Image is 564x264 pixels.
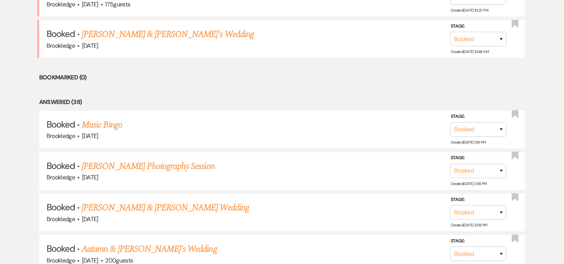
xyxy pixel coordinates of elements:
label: Stage: [450,195,506,204]
span: [DATE] [82,173,98,181]
span: Booked [47,119,75,130]
li: Bookmarked (0) [39,73,525,82]
label: Stage: [450,22,506,31]
li: Answered (38) [39,97,525,107]
span: Brookledge [47,132,75,140]
a: [PERSON_NAME] Photography Session [82,160,214,173]
span: Booked [47,243,75,254]
label: Stage: [450,154,506,162]
span: 175 guests [105,0,130,8]
span: Booked [47,28,75,40]
span: Booked [47,201,75,213]
a: Autumn & [PERSON_NAME]'s Wedding [82,242,217,256]
span: [DATE] [82,0,98,8]
span: Created: [DATE] 1:56 PM [450,140,485,145]
span: Brookledge [47,173,75,181]
span: [DATE] [82,42,98,50]
label: Stage: [450,113,506,121]
a: [PERSON_NAME] & [PERSON_NAME]'s Wedding [82,28,254,41]
span: Brookledge [47,215,75,223]
a: Music Bingo [82,118,122,132]
span: [DATE] [82,132,98,140]
span: Created: [DATE] 10:25 PM [450,8,488,13]
label: Stage: [450,237,506,245]
span: Created: [DATE] 10:48 AM [450,49,488,54]
span: [DATE] [82,215,98,223]
span: Brookledge [47,42,75,50]
span: Created: [DATE] 3:56 PM [450,181,486,186]
span: Brookledge [47,0,75,8]
span: Booked [47,160,75,172]
span: Created: [DATE] 5:08 PM [450,223,487,227]
a: [PERSON_NAME] & [PERSON_NAME] Wedding [82,201,249,214]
